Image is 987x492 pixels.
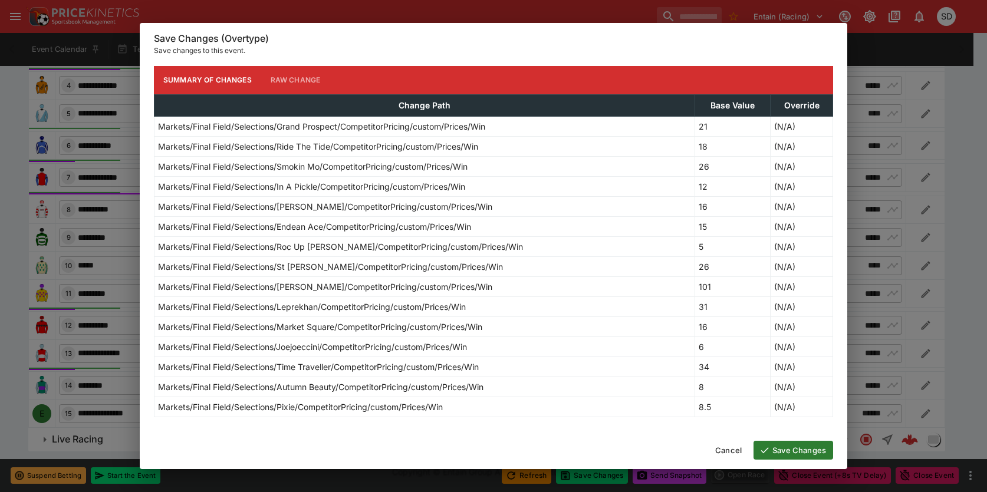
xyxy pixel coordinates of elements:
[158,401,443,413] p: Markets/Final Field/Selections/Pixie/CompetitorPricing/custom/Prices/Win
[708,441,749,460] button: Cancel
[754,441,833,460] button: Save Changes
[158,361,479,373] p: Markets/Final Field/Selections/Time Traveller/CompetitorPricing/custom/Prices/Win
[771,196,833,216] td: (N/A)
[158,321,482,333] p: Markets/Final Field/Selections/Market Square/CompetitorPricing/custom/Prices/Win
[261,66,330,94] button: Raw Change
[695,176,771,196] td: 12
[154,32,833,45] h6: Save Changes (Overtype)
[158,160,468,173] p: Markets/Final Field/Selections/Smokin Mo/CompetitorPricing/custom/Prices/Win
[158,260,503,273] p: Markets/Final Field/Selections/St [PERSON_NAME]/CompetitorPricing/custom/Prices/Win
[695,136,771,156] td: 18
[158,341,467,353] p: Markets/Final Field/Selections/Joejoeccini/CompetitorPricing/custom/Prices/Win
[695,377,771,397] td: 8
[771,216,833,236] td: (N/A)
[771,356,833,377] td: (N/A)
[771,94,833,116] th: Override
[771,136,833,156] td: (N/A)
[695,336,771,356] td: 6
[158,280,492,293] p: Markets/Final Field/Selections/[PERSON_NAME]/CompetitorPricing/custom/Prices/Win
[154,66,261,94] button: Summary of Changes
[158,220,471,233] p: Markets/Final Field/Selections/Endean Ace/CompetitorPricing/custom/Prices/Win
[158,381,483,393] p: Markets/Final Field/Selections/Autumn Beauty/CompetitorPricing/custom/Prices/Win
[695,216,771,236] td: 15
[695,276,771,296] td: 101
[771,236,833,256] td: (N/A)
[771,296,833,316] td: (N/A)
[158,240,523,253] p: Markets/Final Field/Selections/Roc Up [PERSON_NAME]/CompetitorPricing/custom/Prices/Win
[695,397,771,417] td: 8.5
[771,156,833,176] td: (N/A)
[154,94,695,116] th: Change Path
[695,116,771,136] td: 21
[771,116,833,136] td: (N/A)
[695,296,771,316] td: 31
[158,140,478,153] p: Markets/Final Field/Selections/Ride The Tide/CompetitorPricing/custom/Prices/Win
[158,180,465,193] p: Markets/Final Field/Selections/In A Pickle/CompetitorPricing/custom/Prices/Win
[771,276,833,296] td: (N/A)
[771,336,833,356] td: (N/A)
[771,316,833,336] td: (N/A)
[695,196,771,216] td: 16
[154,45,833,57] p: Save changes to this event.
[771,256,833,276] td: (N/A)
[695,256,771,276] td: 26
[771,397,833,417] td: (N/A)
[158,120,485,133] p: Markets/Final Field/Selections/Grand Prospect/CompetitorPricing/custom/Prices/Win
[695,156,771,176] td: 26
[695,316,771,336] td: 16
[695,356,771,377] td: 34
[695,94,771,116] th: Base Value
[158,200,492,213] p: Markets/Final Field/Selections/[PERSON_NAME]/CompetitorPricing/custom/Prices/Win
[158,301,466,313] p: Markets/Final Field/Selections/Leprekhan/CompetitorPricing/custom/Prices/Win
[695,236,771,256] td: 5
[771,176,833,196] td: (N/A)
[771,377,833,397] td: (N/A)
